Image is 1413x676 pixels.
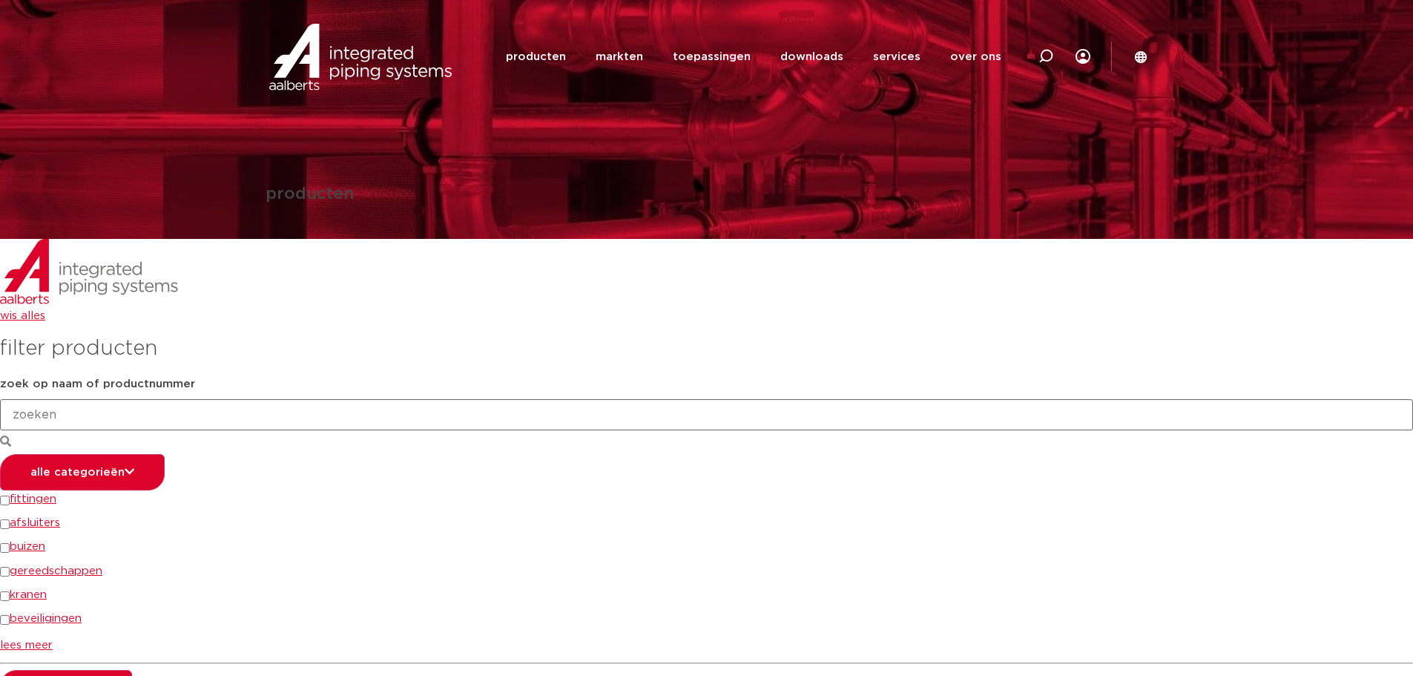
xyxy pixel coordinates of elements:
[596,28,643,85] a: markten
[10,613,82,624] a: beveiligingen
[10,517,60,528] a: afsluiters
[10,541,45,552] a: buizen
[950,28,1001,85] a: over ons
[780,28,843,85] a: downloads
[10,589,47,600] a: kranen
[673,28,751,85] a: toepassingen
[10,493,56,505] a: fittingen
[873,28,920,85] a: services
[506,28,566,85] a: producten
[30,467,125,478] span: alle categorieën
[266,186,354,203] h1: producten
[10,565,102,577] a: gereedschappen
[506,28,1001,85] nav: Menu
[1076,40,1090,73] div: my IPS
